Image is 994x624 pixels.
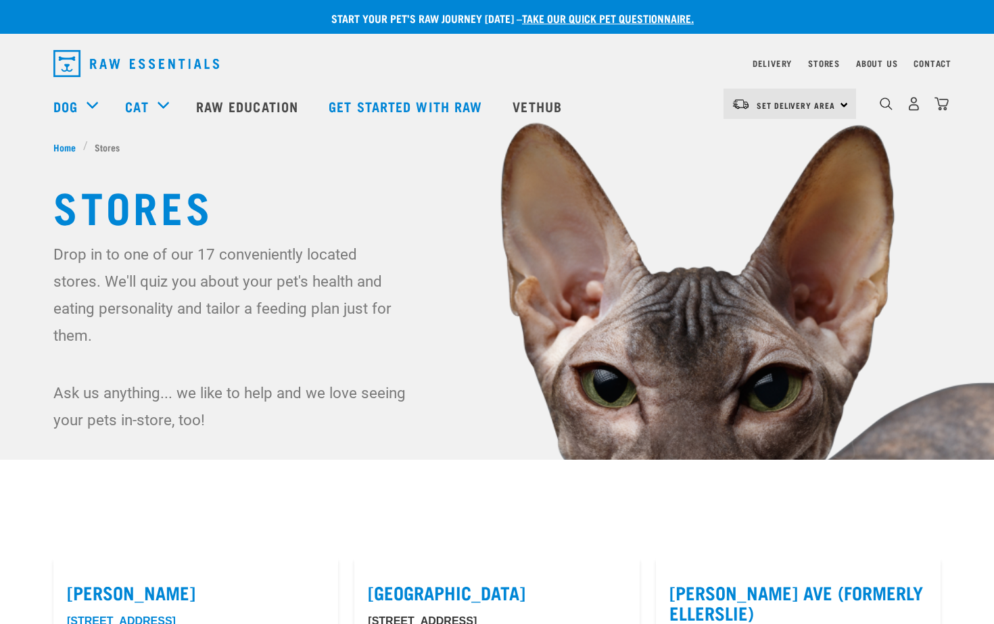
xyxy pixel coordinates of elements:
nav: dropdown navigation [43,45,951,82]
a: About Us [856,61,897,66]
h1: Stores [53,181,941,230]
a: Get started with Raw [315,79,499,133]
a: Dog [53,96,78,116]
a: Delivery [753,61,792,66]
span: Set Delivery Area [757,103,835,107]
span: Home [53,140,76,154]
img: Raw Essentials Logo [53,50,219,77]
label: [PERSON_NAME] Ave (Formerly Ellerslie) [669,582,927,623]
a: Contact [914,61,951,66]
img: home-icon@2x.png [934,97,949,111]
label: [PERSON_NAME] [67,582,325,603]
img: user.png [907,97,921,111]
p: Ask us anything... we like to help and we love seeing your pets in-store, too! [53,379,408,433]
a: Raw Education [183,79,315,133]
a: Vethub [499,79,579,133]
a: Cat [125,96,148,116]
a: take our quick pet questionnaire. [522,15,694,21]
label: [GEOGRAPHIC_DATA] [368,582,625,603]
a: Home [53,140,83,154]
a: Stores [808,61,840,66]
p: Drop in to one of our 17 conveniently located stores. We'll quiz you about your pet's health and ... [53,241,408,349]
img: van-moving.png [732,98,750,110]
nav: breadcrumbs [53,140,941,154]
img: home-icon-1@2x.png [880,97,893,110]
